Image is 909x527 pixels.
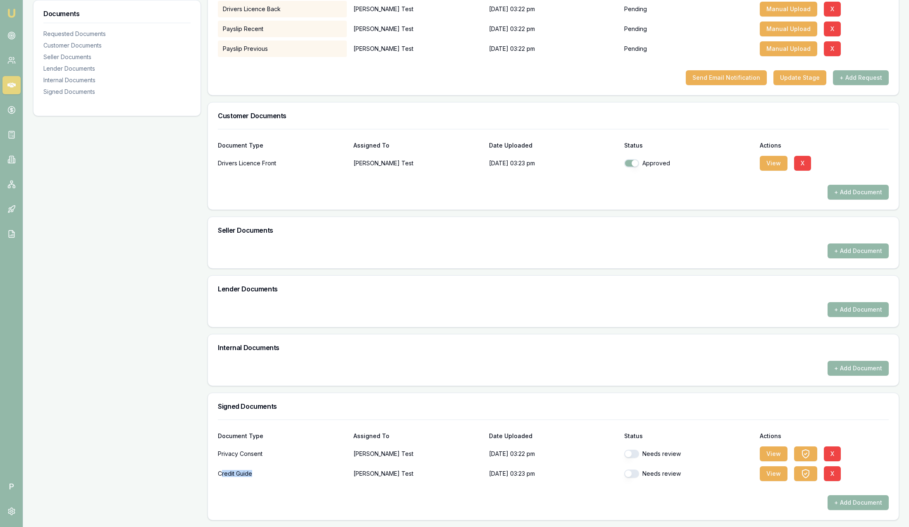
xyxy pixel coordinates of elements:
p: Pending [624,5,647,13]
button: Manual Upload [760,2,817,17]
button: X [794,156,811,171]
div: Date Uploaded [489,143,618,148]
h3: Signed Documents [218,403,889,410]
p: [PERSON_NAME] Test [353,41,482,57]
div: Document Type [218,143,347,148]
button: X [824,2,841,17]
div: Credit Guide [218,465,347,482]
p: [PERSON_NAME] Test [353,446,482,462]
p: [DATE] 03:23 pm [489,465,618,482]
div: Customer Documents [43,41,191,50]
button: Manual Upload [760,41,817,56]
div: Assigned To [353,143,482,148]
button: + Add Document [828,302,889,317]
span: P [2,477,21,496]
div: Payslip Recent [218,21,347,37]
img: emu-icon-u.png [7,8,17,18]
button: X [824,41,841,56]
div: Date Uploaded [489,433,618,439]
h3: Seller Documents [218,227,889,234]
div: Needs review [624,470,753,478]
button: X [824,21,841,36]
h3: Documents [43,10,191,17]
div: Signed Documents [43,88,191,96]
div: Seller Documents [43,53,191,61]
p: [DATE] 03:22 pm [489,446,618,462]
div: [DATE] 03:22 pm [489,41,618,57]
p: Pending [624,25,647,33]
button: Send Email Notification [686,70,767,85]
button: + Add Document [828,185,889,200]
p: [PERSON_NAME] Test [353,465,482,482]
div: Lender Documents [43,64,191,73]
div: Internal Documents [43,76,191,84]
button: View [760,156,787,171]
button: View [760,446,787,461]
div: Actions [760,143,889,148]
p: [PERSON_NAME] Test [353,155,482,172]
p: [PERSON_NAME] Test [353,21,482,37]
h3: Lender Documents [218,286,889,292]
button: View [760,466,787,481]
div: Approved [624,159,753,167]
button: + Add Request [833,70,889,85]
button: Update Stage [773,70,826,85]
div: Needs review [624,450,753,458]
div: Status [624,143,753,148]
button: + Add Document [828,361,889,376]
p: [PERSON_NAME] Test [353,1,482,17]
button: Manual Upload [760,21,817,36]
div: Document Type [218,433,347,439]
h3: Internal Documents [218,344,889,351]
div: [DATE] 03:22 pm [489,21,618,37]
div: Status [624,433,753,439]
div: Actions [760,433,889,439]
div: Drivers Licence Front [218,155,347,172]
div: Payslip Previous [218,41,347,57]
button: + Add Document [828,495,889,510]
button: X [824,446,841,461]
div: Privacy Consent [218,446,347,462]
div: Requested Documents [43,30,191,38]
p: Pending [624,45,647,53]
button: + Add Document [828,243,889,258]
div: Drivers Licence Back [218,1,347,17]
h3: Customer Documents [218,112,889,119]
button: X [824,466,841,481]
div: [DATE] 03:22 pm [489,1,618,17]
div: Assigned To [353,433,482,439]
p: [DATE] 03:23 pm [489,155,618,172]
